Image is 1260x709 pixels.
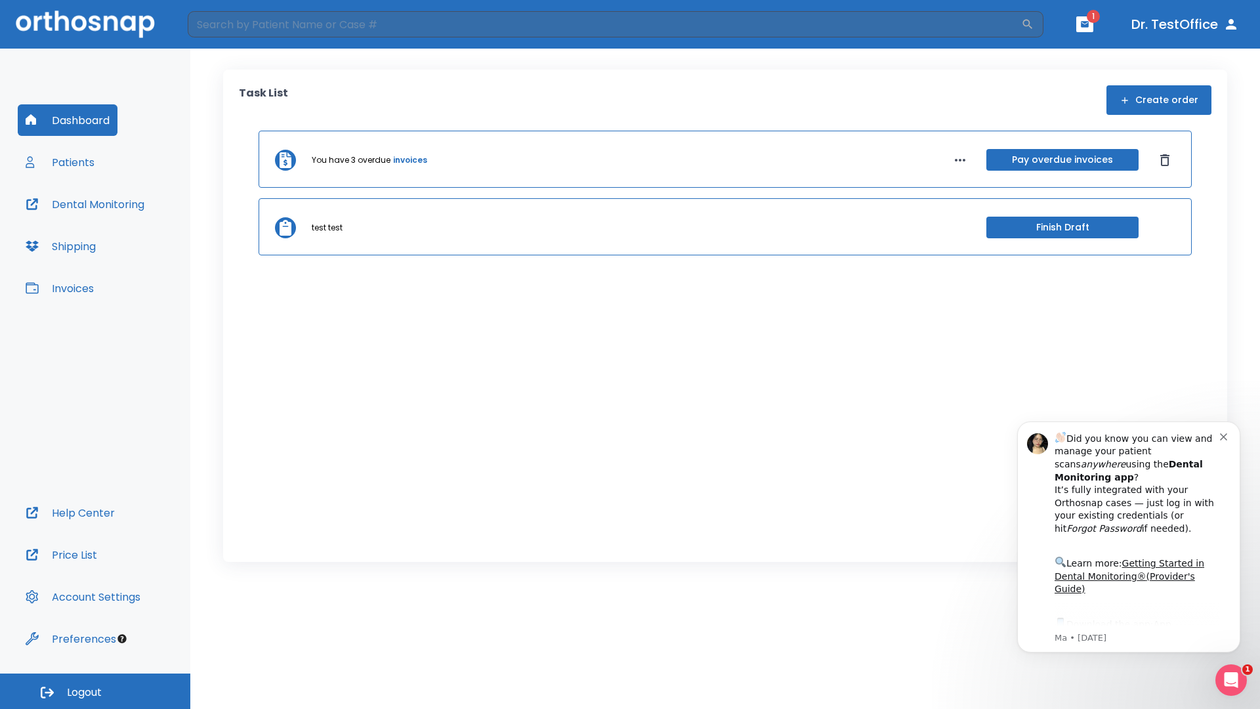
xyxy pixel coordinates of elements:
[16,11,155,37] img: Orthosnap
[18,272,102,304] button: Invoices
[57,214,222,281] div: Download the app: | ​ Let us know if you need help getting started!
[1215,664,1247,696] iframe: Intercom live chat
[18,146,102,178] button: Patients
[18,497,123,528] button: Help Center
[1087,10,1100,23] span: 1
[116,633,128,645] div: Tooltip anchor
[393,154,427,166] a: invoices
[18,104,117,136] button: Dashboard
[986,149,1139,171] button: Pay overdue invoices
[1242,664,1253,675] span: 1
[312,154,390,166] p: You have 3 overdue
[18,230,104,262] button: Shipping
[1126,12,1244,36] button: Dr. TestOffice
[67,685,102,700] span: Logout
[986,217,1139,238] button: Finish Draft
[1106,85,1211,115] button: Create order
[57,230,222,242] p: Message from Ma, sent 2w ago
[239,85,288,115] p: Task List
[1154,150,1175,171] button: Dismiss
[18,539,105,570] button: Price List
[997,402,1260,674] iframe: Intercom notifications message
[18,581,148,612] button: Account Settings
[57,217,174,241] a: App Store
[312,222,343,234] p: test test
[18,188,152,220] button: Dental Monitoring
[222,28,233,39] button: Dismiss notification
[188,11,1021,37] input: Search by Patient Name or Case #
[18,623,124,655] button: Preferences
